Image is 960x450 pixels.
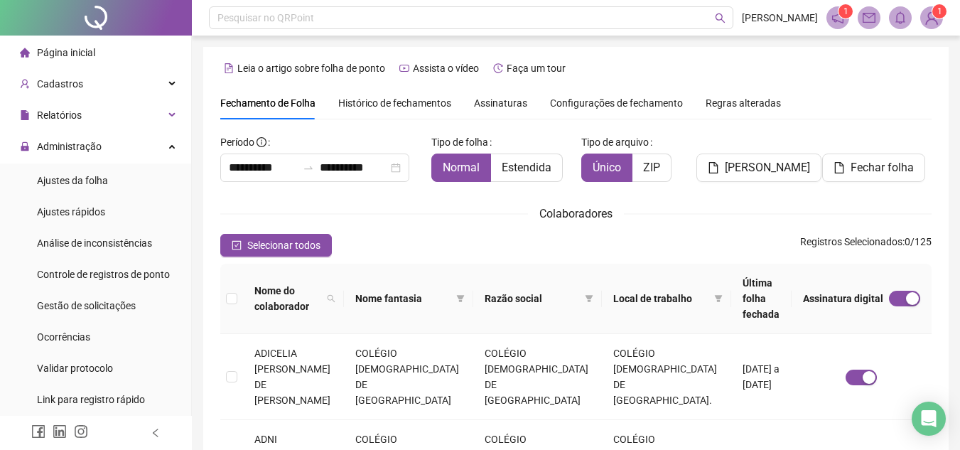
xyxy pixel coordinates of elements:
[74,424,88,439] span: instagram
[474,98,527,108] span: Assinaturas
[443,161,480,174] span: Normal
[507,63,566,74] span: Faça um tour
[324,280,338,317] span: search
[731,264,792,334] th: Última folha fechada
[254,283,321,314] span: Nome do colaborador
[20,110,30,120] span: file
[37,141,102,152] span: Administração
[493,63,503,73] span: history
[894,11,907,24] span: bell
[344,334,473,420] td: COLÉGIO [DEMOGRAPHIC_DATA] DE [GEOGRAPHIC_DATA]
[937,6,942,16] span: 1
[247,237,320,253] span: Selecionar todos
[453,288,468,309] span: filter
[224,63,234,73] span: file-text
[715,13,726,23] span: search
[237,63,385,74] span: Leia o artigo sobre folha de ponto
[582,288,596,309] span: filter
[37,78,83,90] span: Cadastros
[838,4,853,18] sup: 1
[539,207,613,220] span: Colaboradores
[921,7,942,28] img: 86620
[803,291,883,306] span: Assinatura digital
[714,294,723,303] span: filter
[232,240,242,250] span: check-square
[800,234,932,257] span: : 0 / 125
[37,175,108,186] span: Ajustes da folha
[37,331,90,343] span: Ocorrências
[37,206,105,218] span: Ajustes rápidos
[711,288,726,309] span: filter
[800,236,902,247] span: Registros Selecionados
[355,291,451,306] span: Nome fantasia
[338,97,451,109] span: Histórico de fechamentos
[20,141,30,151] span: lock
[822,154,925,182] button: Fechar folha
[851,159,914,176] span: Fechar folha
[550,98,683,108] span: Configurações de fechamento
[742,10,818,26] span: [PERSON_NAME]
[37,269,170,280] span: Controle de registros de ponto
[585,294,593,303] span: filter
[257,137,266,147] span: info-circle
[220,136,254,148] span: Período
[912,402,946,436] div: Open Intercom Messenger
[834,162,845,173] span: file
[863,11,875,24] span: mail
[37,394,145,405] span: Link para registro rápido
[706,98,781,108] span: Regras alteradas
[431,134,488,150] span: Tipo de folha
[303,162,314,173] span: to
[843,6,848,16] span: 1
[254,348,330,406] span: ADICELIA [PERSON_NAME] DE [PERSON_NAME]
[37,47,95,58] span: Página inicial
[485,291,580,306] span: Razão social
[831,11,844,24] span: notification
[37,109,82,121] span: Relatórios
[696,154,821,182] button: [PERSON_NAME]
[502,161,551,174] span: Estendida
[731,334,792,420] td: [DATE] a [DATE]
[220,97,315,109] span: Fechamento de Folha
[220,234,332,257] button: Selecionar todos
[932,4,946,18] sup: Atualize o seu contato no menu Meus Dados
[37,237,152,249] span: Análise de inconsistências
[37,300,136,311] span: Gestão de solicitações
[151,428,161,438] span: left
[399,63,409,73] span: youtube
[303,162,314,173] span: swap-right
[53,424,67,439] span: linkedin
[581,134,649,150] span: Tipo de arquivo
[20,79,30,89] span: user-add
[725,159,810,176] span: [PERSON_NAME]
[20,48,30,58] span: home
[413,63,479,74] span: Assista o vídeo
[602,334,731,420] td: COLÉGIO [DEMOGRAPHIC_DATA] DE [GEOGRAPHIC_DATA].
[643,161,660,174] span: ZIP
[456,294,465,303] span: filter
[473,334,603,420] td: COLÉGIO [DEMOGRAPHIC_DATA] DE [GEOGRAPHIC_DATA]
[37,363,113,374] span: Validar protocolo
[613,291,708,306] span: Local de trabalho
[31,424,45,439] span: facebook
[708,162,719,173] span: file
[327,294,335,303] span: search
[593,161,621,174] span: Único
